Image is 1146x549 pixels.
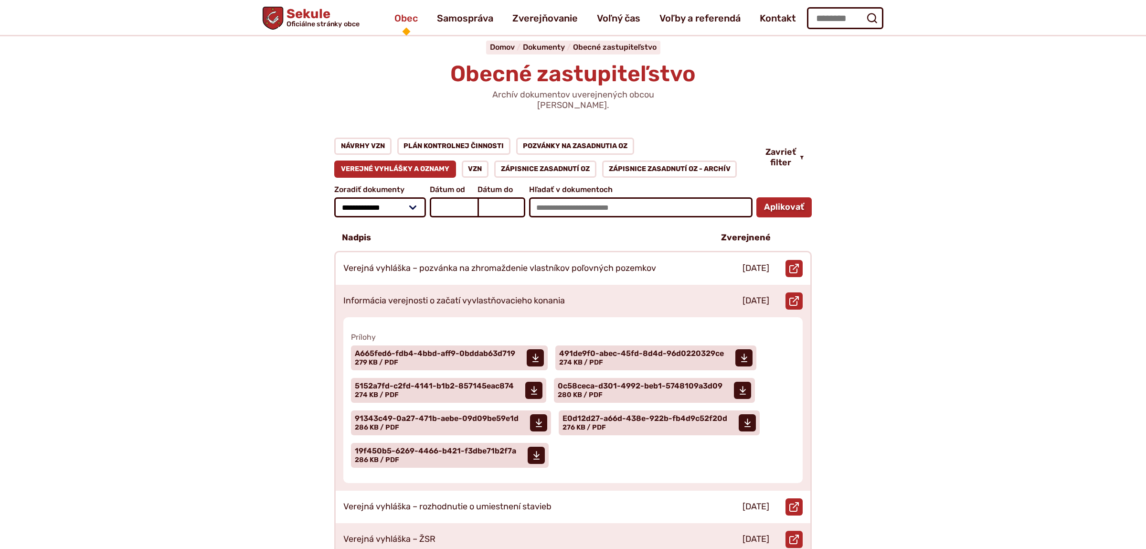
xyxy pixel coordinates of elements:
[494,161,596,178] a: Zápisnice zasadnutí OZ
[263,7,360,30] a: Logo Sekule, prejsť na domovskú stránku.
[765,147,796,168] span: Zavrieť filter
[351,410,551,435] a: 91343c49-0a27-471b-aebe-09d09be59e1d 286 KB / PDF
[351,443,549,468] a: 19f450b5-6269-4466-b421-f3dbe71b2f7a 286 KB / PDF
[343,263,656,274] p: Verejná vyhláška – pozvánka na zhromaždenie vlastníkov poľovných pozemkov
[334,138,392,155] a: Návrhy VZN
[437,5,493,32] a: Samospráva
[351,378,546,403] a: 5152a7fd-c2fd-4141-b1b2-857145eac874 274 KB / PDF
[343,502,552,512] p: Verejná vyhláška – rozhodnutie o umiestnení stavieb
[458,90,688,110] p: Archív dokumentov uverejnených obcou [PERSON_NAME].
[343,296,565,306] p: Informácia verejnosti o začatí vyvlastňovacieho konania
[559,350,724,357] span: 491de9f0-abec-45fd-8d4d-96d0220329ce
[758,147,812,168] button: Zavrieť filter
[334,161,456,178] a: Verejné vyhlášky a oznamy
[756,197,812,217] button: Aplikovať
[523,43,573,52] a: Dokumenty
[397,138,511,155] a: Plán kontrolnej činnosti
[286,21,360,27] span: Oficiálne stránky obce
[343,534,435,545] p: Verejná vyhláška – ŽSR
[351,345,548,370] a: A665fed6-fdb4-4bbd-aff9-0bddab63d719 279 KB / PDF
[760,5,796,32] a: Kontakt
[597,5,640,32] a: Voľný čas
[558,391,603,399] span: 280 KB / PDF
[529,185,753,194] span: Hľadať v dokumentoch
[512,5,578,32] a: Zverejňovanie
[450,61,696,87] span: Obecné zastupiteľstvo
[721,233,771,243] p: Zverejnené
[355,382,514,390] span: 5152a7fd-c2fd-4141-b1b2-857145eac874
[355,456,399,464] span: 286 KB / PDF
[462,161,489,178] a: VZN
[562,415,727,422] span: E0d12d27-a66d-438e-922b-fb4d9c52f20d
[342,233,371,243] p: Nadpis
[355,447,516,455] span: 19f450b5-6269-4466-b421-f3dbe71b2f7a
[555,345,756,370] a: 491de9f0-abec-45fd-8d4d-96d0220329ce 274 KB / PDF
[743,296,769,306] p: [DATE]
[529,197,753,217] input: Hľadať v dokumentoch
[334,197,426,217] select: Zoradiť dokumenty
[516,138,634,155] a: Pozvánky na zasadnutia OZ
[477,197,525,217] input: Dátum do
[394,5,418,32] a: Obec
[430,197,477,217] input: Dátum od
[263,7,283,30] img: Prejsť na domovskú stránku
[334,185,426,194] span: Zoradiť dokumenty
[283,8,360,28] span: Sekule
[559,358,603,366] span: 274 KB / PDF
[743,502,769,512] p: [DATE]
[562,423,606,431] span: 276 KB / PDF
[558,382,722,390] span: 0c58ceca-d301-4992-beb1-5748109a3d09
[554,378,755,403] a: 0c58ceca-d301-4992-beb1-5748109a3d09 280 KB / PDF
[743,534,769,545] p: [DATE]
[355,391,399,399] span: 274 KB / PDF
[743,263,769,274] p: [DATE]
[355,358,398,366] span: 279 KB / PDF
[490,43,523,52] a: Domov
[355,415,519,422] span: 91343c49-0a27-471b-aebe-09d09be59e1d
[477,185,525,194] span: Dátum do
[559,410,760,435] a: E0d12d27-a66d-438e-922b-fb4d9c52f20d 276 KB / PDF
[355,350,515,357] span: A665fed6-fdb4-4bbd-aff9-0bddab63d719
[430,185,477,194] span: Dátum od
[659,5,741,32] a: Voľby a referendá
[490,43,515,52] span: Domov
[351,333,795,342] span: Prílohy
[573,43,657,52] a: Obecné zastupiteľstvo
[355,423,399,431] span: 286 KB / PDF
[523,43,565,52] span: Dokumenty
[602,161,737,178] a: Zápisnice zasadnutí OZ - ARCHÍV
